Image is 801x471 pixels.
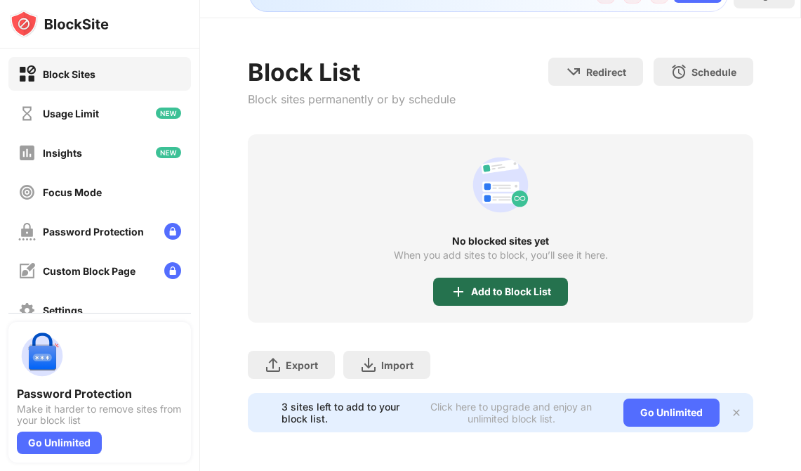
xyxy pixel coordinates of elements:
[18,302,36,319] img: settings-off.svg
[731,407,742,418] img: x-button.svg
[43,265,135,277] div: Custom Block Page
[18,65,36,83] img: block-on.svg
[156,147,181,158] img: new-icon.svg
[248,92,456,106] div: Block sites permanently or by schedule
[18,105,36,122] img: time-usage-off.svg
[248,58,456,86] div: Block List
[282,401,407,425] div: 3 sites left to add to your block list.
[471,286,551,297] div: Add to Block List
[691,66,736,78] div: Schedule
[17,404,183,426] div: Make it harder to remove sites from your block list
[10,10,109,38] img: logo-blocksite.svg
[43,68,95,80] div: Block Sites
[43,147,82,159] div: Insights
[18,144,36,162] img: insights-off.svg
[43,226,144,238] div: Password Protection
[164,262,181,279] img: lock-menu.svg
[17,330,67,381] img: push-password-protection.svg
[467,151,534,219] div: animation
[381,359,413,371] div: Import
[248,235,753,247] div: No blocked sites yet
[416,401,607,425] div: Click here to upgrade and enjoy an unlimited block list.
[43,186,102,198] div: Focus Mode
[156,108,181,119] img: new-icon.svg
[18,183,36,201] img: focus-off.svg
[17,387,183,401] div: Password Protection
[18,223,36,240] img: password-protection-off.svg
[286,359,318,371] div: Export
[164,223,181,240] img: lock-menu.svg
[43,108,99,120] div: Usage Limit
[43,304,83,316] div: Settings
[17,432,102,454] div: Go Unlimited
[394,250,608,261] div: When you add sites to block, you’ll see it here.
[586,66,626,78] div: Redirect
[18,262,36,280] img: customize-block-page-off.svg
[623,399,720,427] div: Go Unlimited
